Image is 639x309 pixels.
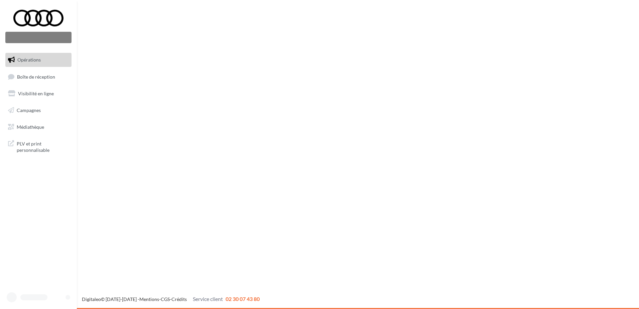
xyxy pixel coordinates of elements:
span: Service client [193,296,223,302]
a: Campagnes [4,103,73,117]
a: PLV et print personnalisable [4,136,73,156]
a: Opérations [4,53,73,67]
a: CGS [161,296,170,302]
span: © [DATE]-[DATE] - - - [82,296,260,302]
div: Nouvelle campagne [5,32,72,43]
a: Crédits [171,296,187,302]
span: Médiathèque [17,124,44,129]
span: Opérations [17,57,41,63]
a: Médiathèque [4,120,73,134]
a: Digitaleo [82,296,101,302]
a: Visibilité en ligne [4,87,73,101]
span: Campagnes [17,107,41,113]
a: Boîte de réception [4,70,73,84]
a: Mentions [139,296,159,302]
span: Boîte de réception [17,74,55,79]
span: Visibilité en ligne [18,91,54,96]
span: 02 30 07 43 80 [226,296,260,302]
span: PLV et print personnalisable [17,139,69,153]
